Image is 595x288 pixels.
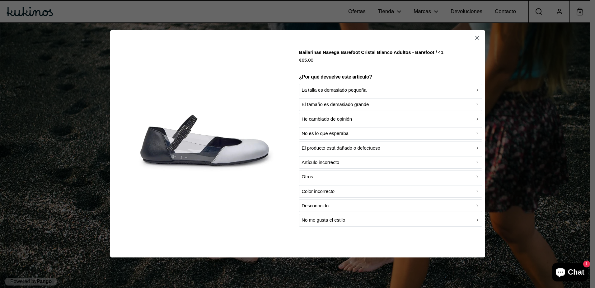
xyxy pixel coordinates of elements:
p: Color incorrecto [302,188,335,195]
button: Artículo incorrecto [299,156,482,169]
button: Color incorrecto [299,185,482,198]
button: Otros [299,171,482,183]
inbox-online-store-chat: Chat de la tienda online Shopify [550,263,590,283]
h2: ¿Por qué devuelve este artículo? [299,74,482,80]
p: No me gusta el estilo [302,217,345,224]
img: bailarinas-cristal-blanco-vega-kukinos-01.webp [115,35,294,215]
p: El producto está dañado o defectuoso [302,144,380,152]
p: He cambiado de opinión [302,115,352,123]
p: El tamaño es demasiado grande [302,101,369,108]
button: La talla es demasiado pequeña [299,84,482,96]
button: Desconocido [299,199,482,212]
p: Otros [302,173,313,181]
button: No es lo que esperaba [299,127,482,140]
p: No es lo que esperaba [302,130,349,137]
button: He cambiado de opinión [299,113,482,125]
p: Bailarinas Navega Barefoot Cristal Blanco Adultos - Barefoot / 41 [299,49,443,56]
button: El producto está dañado o defectuoso [299,142,482,154]
p: La talla es demasiado pequeña [302,86,367,94]
button: El tamaño es demasiado grande [299,98,482,111]
button: No me gusta el estilo [299,214,482,227]
p: Artículo incorrecto [302,159,339,166]
p: €65.00 [299,56,443,64]
p: Desconocido [302,202,329,209]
